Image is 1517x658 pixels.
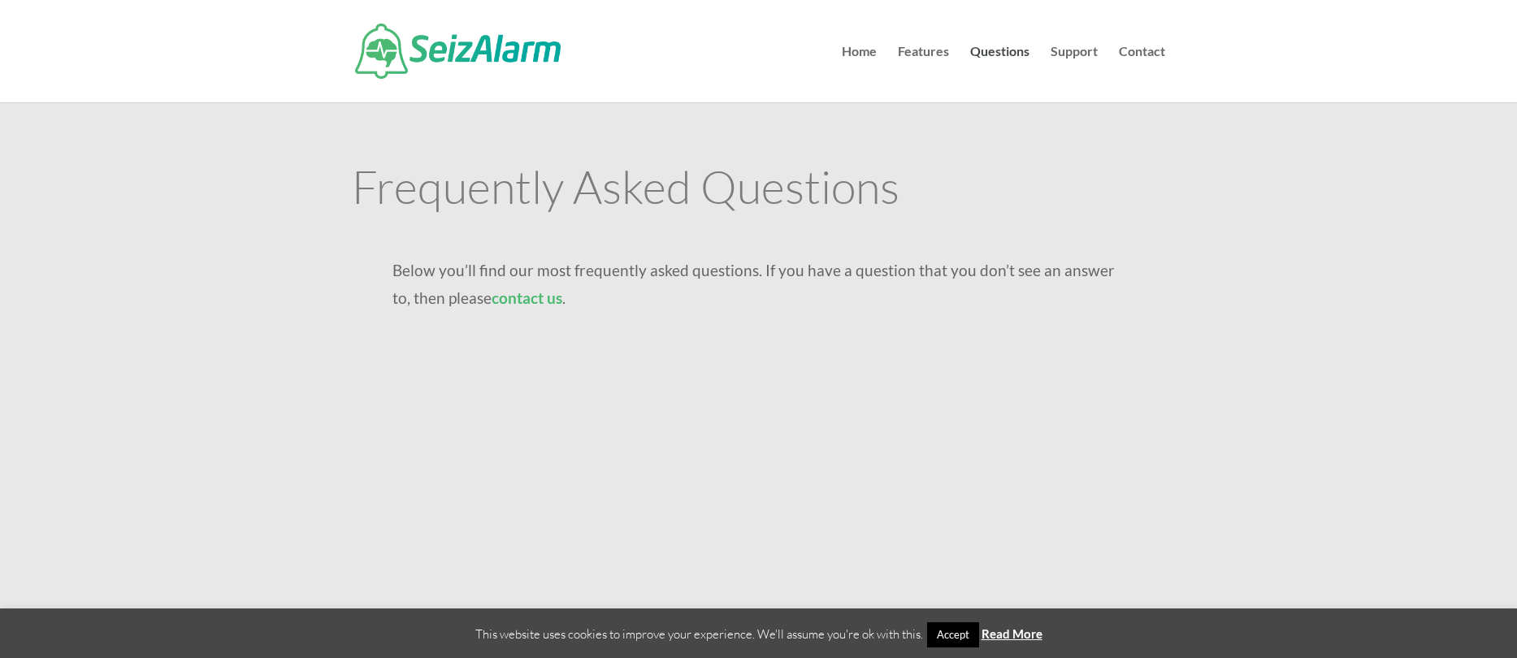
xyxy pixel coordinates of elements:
[1051,45,1098,102] a: Support
[355,24,561,79] img: SeizAlarm
[982,626,1042,641] a: Read More
[352,163,1165,217] h1: Frequently Asked Questions
[842,45,877,102] a: Home
[492,288,562,307] a: contact us
[970,45,1029,102] a: Questions
[475,626,1042,642] span: This website uses cookies to improve your experience. We'll assume you're ok with this.
[898,45,949,102] a: Features
[927,622,979,647] a: Accept
[1119,45,1165,102] a: Contact
[392,257,1125,312] p: Below you’ll find our most frequently asked questions. If you have a question that you don’t see ...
